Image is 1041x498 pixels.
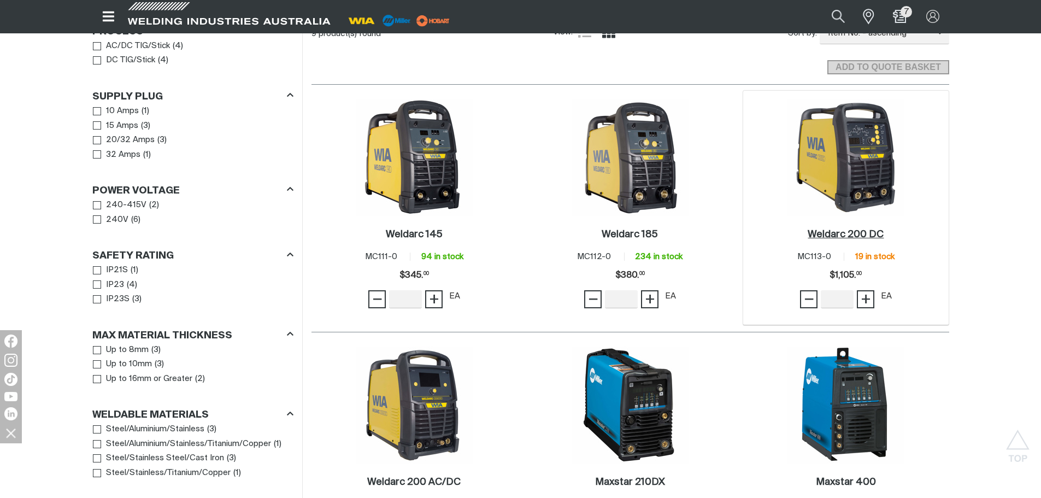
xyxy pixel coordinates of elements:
h2: Maxstar 210DX [595,477,665,487]
section: Product list controls [311,20,949,48]
sup: 00 [856,272,862,276]
h3: Safety Rating [92,250,174,262]
img: YouTube [4,392,17,401]
a: IP23S [93,292,130,307]
span: + [861,290,871,308]
h2: Weldarc 185 [602,230,658,239]
span: $345. [399,265,429,286]
ul: Supply Plug [93,104,293,162]
a: miller [413,16,453,25]
a: Weldarc 185 [602,229,658,241]
section: Add to cart control [311,48,949,78]
button: Add selected products to the shopping cart [827,60,949,74]
a: Weldarc 145 [386,229,443,241]
div: Price [615,265,645,286]
span: MC111-0 [365,253,397,261]
a: IP21S [93,263,128,278]
span: ( 3 ) [141,120,150,132]
input: Product name or item number... [806,4,857,29]
span: $380. [615,265,645,286]
span: − [588,290,598,308]
span: DC TIG/Stick [106,54,155,67]
div: EA [449,290,460,303]
a: Steel/Stainless Steel/Cast Iron [93,451,225,466]
span: ( 2 ) [149,199,159,212]
ul: Safety Rating [93,263,293,307]
span: 20/32 Amps [106,134,155,147]
div: Power Voltage [92,183,293,198]
span: Item No. - ascending [820,27,937,40]
div: Safety Rating [92,248,293,263]
a: AC/DC TIG/Stick [93,39,170,54]
span: ( 1 ) [142,105,149,118]
button: Scroll to top [1005,430,1030,454]
span: IP23S [106,293,130,306]
a: Steel/Aluminium/Stainless [93,422,205,437]
button: Search products [820,4,857,29]
h3: Supply Plug [92,91,163,103]
ul: Power Voltage [93,198,293,227]
div: EA [665,290,676,303]
img: TikTok [4,373,17,386]
h3: Max Material Thickness [92,330,232,342]
a: 15 Amps [93,119,139,133]
span: Up to 8mm [106,344,149,356]
span: ( 3 ) [132,293,142,306]
img: Weldarc 200 DC [787,99,904,216]
img: hide socials [2,424,20,442]
img: Weldarc 145 [356,99,473,216]
span: MC112-0 [577,253,611,261]
a: Up to 8mm [93,343,149,358]
a: 240V [93,213,129,227]
img: Facebook [4,335,17,348]
a: 20/32 Amps [93,133,155,148]
img: Maxstar 400 [787,347,904,464]
h2: Weldarc 200 AC/DC [367,477,461,487]
span: ( 4 ) [173,40,183,52]
span: MC113-0 [797,253,831,261]
span: Sort by: [788,27,817,40]
span: $1,105. [830,265,862,286]
span: Steel/Stainless Steel/Cast Iron [106,452,224,465]
h3: Weldable Materials [92,409,209,421]
img: LinkedIn [4,407,17,420]
span: Up to 16mm or Greater [106,373,192,385]
a: 10 Amps [93,104,139,119]
span: ADD TO QUOTE BASKET [828,60,948,74]
a: Up to 16mm or Greater [93,372,193,386]
span: Steel/Aluminium/Stainless/Titanium/Copper [106,438,271,450]
a: Maxstar 400 [816,476,876,489]
a: Maxstar 210DX [595,476,665,489]
sup: 00 [639,272,645,276]
div: 9 [311,28,554,39]
div: EA [881,290,892,303]
h2: Maxstar 400 [816,477,876,487]
a: 32 Amps [93,148,141,162]
span: ( 4 ) [158,54,168,67]
a: IP23 [93,278,125,292]
span: + [645,290,655,308]
span: 94 in stock [421,253,463,261]
span: 19 in stock [855,253,895,261]
span: 234 in stock [635,253,683,261]
a: DC TIG/Stick [93,53,156,68]
span: ( 4 ) [127,279,137,291]
span: ( 6 ) [131,214,140,226]
span: ( 1 ) [274,438,281,450]
span: IP23 [106,279,124,291]
a: Steel/Stainless/Titanium/Copper [93,466,231,481]
a: Weldarc 200 DC [808,229,884,241]
h2: Weldarc 145 [386,230,443,239]
ul: Weldable Materials [93,422,293,480]
span: IP21S [106,264,128,277]
span: ( 1 ) [131,264,138,277]
div: Price [830,265,862,286]
span: ( 3 ) [155,358,164,371]
span: ( 3 ) [157,134,167,147]
div: Weldable Materials [92,407,293,422]
h2: Weldarc 200 DC [808,230,884,239]
ul: Process [93,39,293,68]
a: Weldarc 200 AC/DC [367,476,461,489]
span: ( 1 ) [233,467,241,479]
img: Weldarc 185 [572,99,689,216]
